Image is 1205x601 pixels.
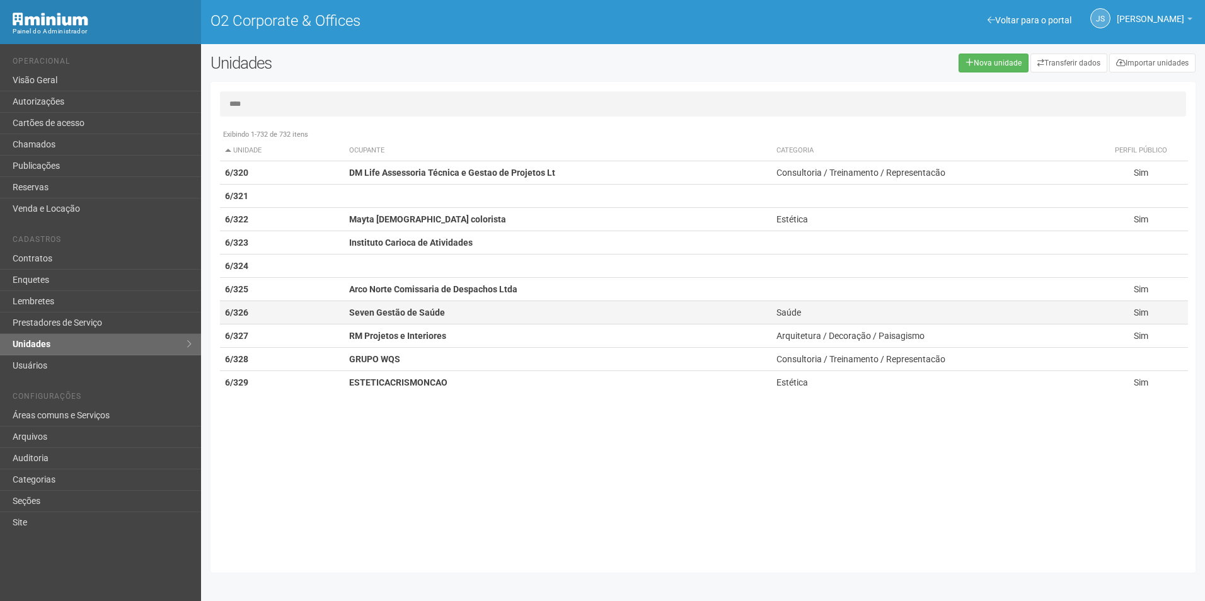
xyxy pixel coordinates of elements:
img: Minium [13,13,88,26]
a: Nova unidade [959,54,1029,72]
div: Exibindo 1-732 de 732 itens [220,129,1188,140]
strong: RM Projetos e Interiores [349,331,446,341]
span: Sim [1134,168,1148,178]
th: Ocupante: activate to sort column ascending [344,140,771,161]
strong: 6/322 [225,214,248,224]
span: Sim [1134,307,1148,318]
span: Sim [1134,284,1148,294]
a: Voltar para o portal [988,15,1071,25]
div: Painel do Administrador [13,26,192,37]
td: Estética [771,371,1094,394]
td: Estética [771,208,1094,231]
li: Configurações [13,392,192,405]
strong: GRUPO WQS [349,354,400,364]
strong: 6/321 [225,191,248,201]
th: Unidade: activate to sort column descending [220,140,345,161]
strong: 6/328 [225,354,248,364]
span: Sim [1134,377,1148,387]
strong: 6/329 [225,377,248,387]
td: Consultoria / Treinamento / Representacão [771,348,1094,371]
a: Importar unidades [1109,54,1196,72]
strong: 6/325 [225,284,248,294]
a: JS [1090,8,1110,28]
strong: 6/324 [225,261,248,271]
a: [PERSON_NAME] [1117,16,1192,26]
a: Transferir dados [1030,54,1107,72]
strong: Instituto Carioca de Atividades [349,238,473,248]
td: Arquitetura / Decoração / Paisagismo [771,324,1094,348]
span: Sim [1134,214,1148,224]
span: Sim [1134,331,1148,341]
span: Jeferson Souza [1117,2,1184,24]
td: Consultoria / Treinamento / Representacão [771,161,1094,185]
strong: ESTETICACRISMONCAO [349,377,447,387]
strong: 6/320 [225,168,248,178]
th: Perfil público: activate to sort column ascending [1094,140,1188,161]
strong: Arco Norte Comissaria de Despachos Ltda [349,284,517,294]
h1: O2 Corporate & Offices [210,13,694,29]
strong: 6/327 [225,331,248,341]
strong: Seven Gestão de Saúde [349,307,445,318]
h2: Unidades [210,54,610,72]
li: Cadastros [13,235,192,248]
strong: DM Life Assessoria Técnica e Gestao de Projetos Lt [349,168,555,178]
td: Saúde [771,301,1094,324]
th: Categoria: activate to sort column ascending [771,140,1094,161]
strong: Mayta [DEMOGRAPHIC_DATA] colorista [349,214,506,224]
li: Operacional [13,57,192,70]
strong: 6/326 [225,307,248,318]
strong: 6/323 [225,238,248,248]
